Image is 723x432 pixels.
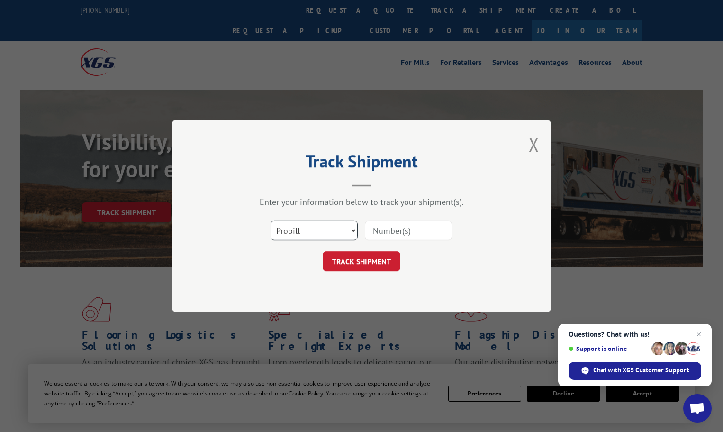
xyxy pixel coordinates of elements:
h2: Track Shipment [219,155,504,173]
span: Close chat [693,329,705,340]
div: Chat with XGS Customer Support [569,362,701,380]
span: Chat with XGS Customer Support [593,366,689,375]
span: Support is online [569,345,648,352]
input: Number(s) [365,221,452,240]
button: Close modal [529,132,539,157]
div: Open chat [683,394,712,423]
div: Enter your information below to track your shipment(s). [219,196,504,207]
span: Questions? Chat with us! [569,331,701,338]
button: TRACK SHIPMENT [323,251,400,271]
